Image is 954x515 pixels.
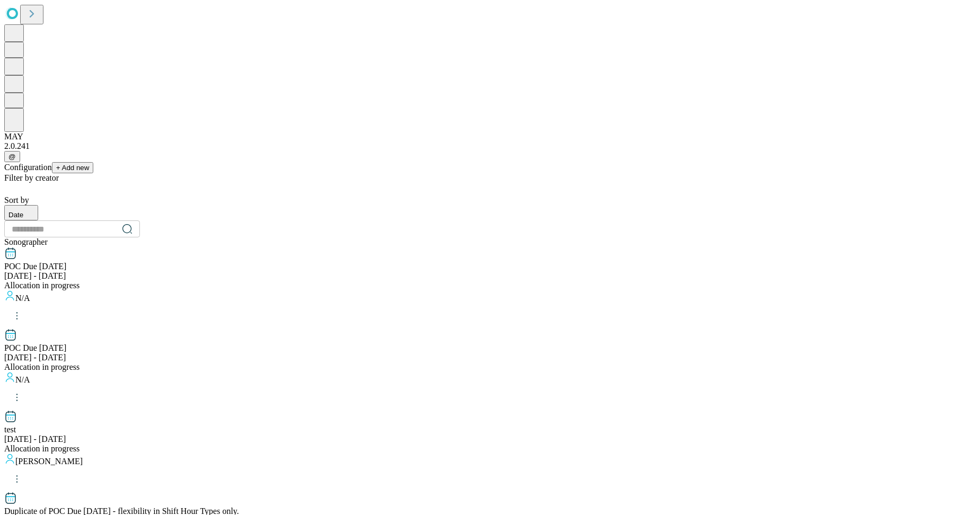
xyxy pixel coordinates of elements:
button: kebab-menu [4,466,30,492]
div: Allocation in progress [4,362,950,372]
button: + Add new [52,162,94,173]
span: N/A [15,375,30,384]
div: Sonographer [4,237,950,247]
div: POC Due Dec 30 [4,262,950,271]
div: [DATE] - [DATE] [4,271,950,281]
div: MAY [4,132,950,141]
div: test [4,425,950,434]
span: Filter by creator [4,173,59,182]
span: Sort by [4,196,29,205]
button: @ [4,151,20,162]
div: POC Due Feb 27 [4,343,950,353]
span: + Add new [56,164,90,172]
button: Date [4,205,38,220]
div: 2.0.241 [4,141,950,151]
div: Allocation in progress [4,444,950,454]
button: kebab-menu [4,385,30,410]
div: [DATE] - [DATE] [4,353,950,362]
span: N/A [15,294,30,303]
span: Date [8,211,23,219]
div: Allocation in progress [4,281,950,290]
div: [DATE] - [DATE] [4,434,950,444]
span: Configuration [4,163,52,172]
button: kebab-menu [4,303,30,328]
span: [PERSON_NAME] [15,457,83,466]
span: @ [8,153,16,161]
